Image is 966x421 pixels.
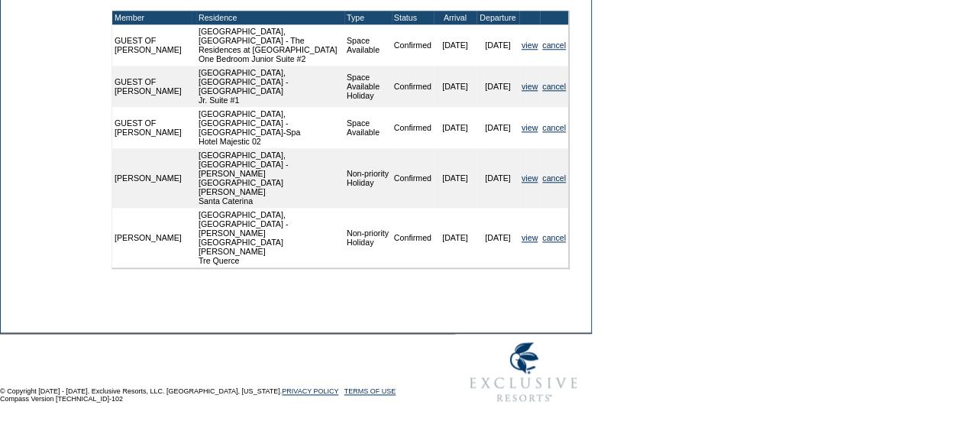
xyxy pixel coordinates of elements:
td: [PERSON_NAME] [112,208,192,267]
a: PRIVACY POLICY [282,387,338,395]
td: [DATE] [434,66,477,107]
td: Departure [477,11,519,24]
td: [DATE] [477,208,519,267]
td: [DATE] [434,148,477,208]
td: Non-priority Holiday [344,208,392,267]
img: Exclusive Resorts [455,334,592,410]
td: [DATE] [477,24,519,66]
td: [GEOGRAPHIC_DATA], [GEOGRAPHIC_DATA] - [GEOGRAPHIC_DATA] Jr. Suite #1 [196,66,344,107]
td: [DATE] [434,24,477,66]
td: Space Available [344,107,392,148]
td: GUEST OF [PERSON_NAME] [112,24,192,66]
td: [GEOGRAPHIC_DATA], [GEOGRAPHIC_DATA] - [PERSON_NAME][GEOGRAPHIC_DATA][PERSON_NAME] Santa Caterina [196,148,344,208]
td: Status [392,11,434,24]
td: [DATE] [477,107,519,148]
td: Space Available Holiday [344,66,392,107]
td: Member [112,11,192,24]
a: view [522,233,538,242]
td: [DATE] [477,66,519,107]
td: [GEOGRAPHIC_DATA], [GEOGRAPHIC_DATA] - [GEOGRAPHIC_DATA]-Spa Hotel Majestic 02 [196,107,344,148]
td: [DATE] [477,148,519,208]
a: view [522,82,538,91]
a: cancel [542,173,566,183]
a: view [522,40,538,50]
td: GUEST OF [PERSON_NAME] [112,107,192,148]
td: GUEST OF [PERSON_NAME] [112,66,192,107]
td: Confirmed [392,66,434,107]
a: cancel [542,82,566,91]
td: Space Available [344,24,392,66]
td: Confirmed [392,148,434,208]
td: Confirmed [392,107,434,148]
a: view [522,123,538,132]
td: Residence [196,11,344,24]
a: view [522,173,538,183]
a: TERMS OF USE [344,387,396,395]
td: [DATE] [434,208,477,267]
td: Confirmed [392,208,434,267]
a: cancel [542,123,566,132]
a: cancel [542,40,566,50]
td: Non-priority Holiday [344,148,392,208]
td: [DATE] [434,107,477,148]
a: cancel [542,233,566,242]
td: [PERSON_NAME] [112,148,192,208]
td: [GEOGRAPHIC_DATA], [GEOGRAPHIC_DATA] - The Residences at [GEOGRAPHIC_DATA] One Bedroom Junior Sui... [196,24,344,66]
td: Type [344,11,392,24]
td: Confirmed [392,24,434,66]
td: [GEOGRAPHIC_DATA], [GEOGRAPHIC_DATA] - [PERSON_NAME][GEOGRAPHIC_DATA][PERSON_NAME] Tre Querce [196,208,344,267]
td: Arrival [434,11,477,24]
